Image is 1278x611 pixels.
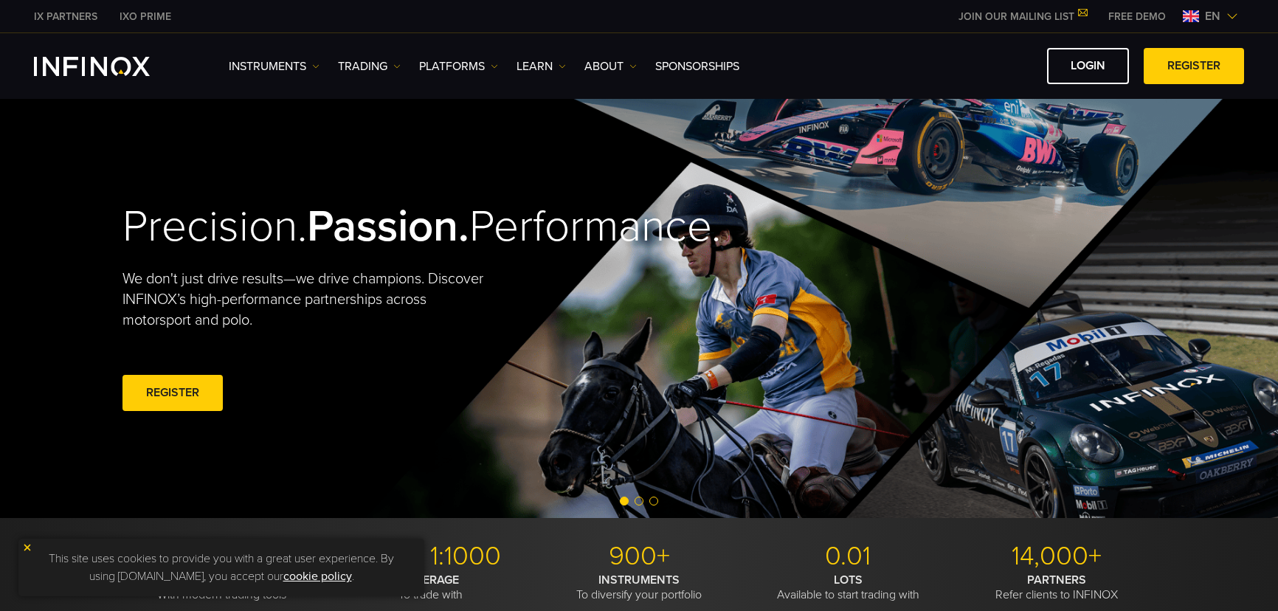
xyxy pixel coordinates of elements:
a: TRADING [338,58,401,75]
strong: Passion. [307,200,469,253]
strong: LEVERAGE [402,573,459,587]
p: 0.01 [749,540,947,573]
a: LOGIN [1047,48,1129,84]
a: INFINOX MENU [1097,9,1177,24]
p: 14,000+ [958,540,1156,573]
img: yellow close icon [22,542,32,553]
p: We don't just drive results—we drive champions. Discover INFINOX’s high-performance partnerships ... [122,269,494,331]
a: Instruments [229,58,319,75]
a: INFINOX Logo [34,57,184,76]
p: Refer clients to INFINOX [958,573,1156,602]
p: To trade with [331,573,529,602]
strong: LOTS [834,573,863,587]
p: 900+ [540,540,738,573]
p: This site uses cookies to provide you with a great user experience. By using [DOMAIN_NAME], you a... [26,546,417,589]
a: cookie policy [283,569,352,584]
strong: INSTRUMENTS [598,573,680,587]
a: ABOUT [584,58,637,75]
strong: PARTNERS [1027,573,1086,587]
p: Available to start trading with [749,573,947,602]
p: To diversify your portfolio [540,573,738,602]
a: REGISTER [122,375,223,411]
h2: Precision. Performance. [122,200,587,254]
span: Go to slide 1 [620,497,629,505]
a: SPONSORSHIPS [655,58,739,75]
p: Up to 1:1000 [331,540,529,573]
a: Learn [517,58,566,75]
a: INFINOX [108,9,182,24]
a: INFINOX [23,9,108,24]
span: Go to slide 3 [649,497,658,505]
span: Go to slide 2 [635,497,643,505]
a: REGISTER [1144,48,1244,84]
span: en [1199,7,1226,25]
a: PLATFORMS [419,58,498,75]
a: JOIN OUR MAILING LIST [947,10,1097,23]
